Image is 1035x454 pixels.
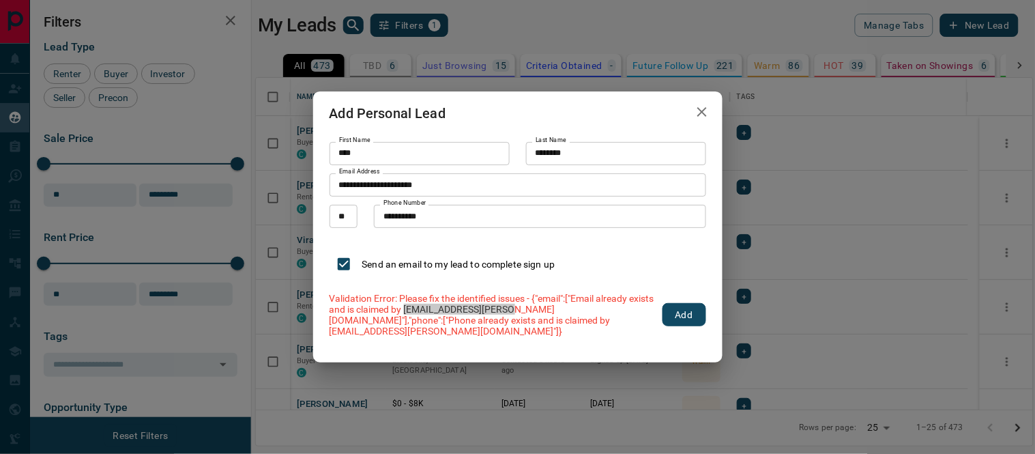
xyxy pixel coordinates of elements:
label: Phone Number [383,199,426,208]
p: Validation Error: Please fix the identified issues - {"email":["Email already exists and is claim... [330,293,654,337]
p: Send an email to my lead to complete sign up [362,257,555,272]
h2: Add Personal Lead [313,91,463,135]
label: First Name [339,136,370,145]
label: Last Name [536,136,566,145]
button: Add [662,303,706,326]
label: Email Address [339,167,380,176]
